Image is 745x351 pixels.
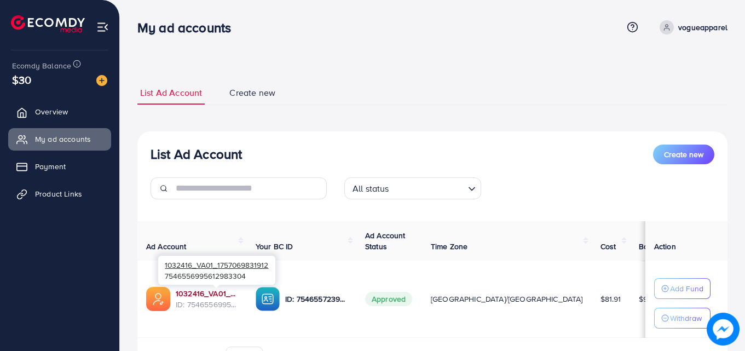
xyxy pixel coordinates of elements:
[431,241,467,252] span: Time Zone
[654,241,676,252] span: Action
[392,179,464,197] input: Search for option
[365,230,406,252] span: Ad Account Status
[365,292,412,306] span: Approved
[344,177,481,199] div: Search for option
[176,288,238,299] a: 1032416_VA01_1757069831912
[35,134,91,145] span: My ad accounts
[653,145,714,164] button: Create new
[229,87,275,99] span: Create new
[600,241,616,252] span: Cost
[678,21,727,34] p: vogueapparel
[8,128,111,150] a: My ad accounts
[8,183,111,205] a: Product Links
[8,156,111,177] a: Payment
[600,294,621,304] span: $81.91
[146,241,187,252] span: Ad Account
[146,287,170,311] img: ic-ads-acc.e4c84228.svg
[8,101,111,123] a: Overview
[654,308,711,329] button: Withdraw
[431,294,583,304] span: [GEOGRAPHIC_DATA]/[GEOGRAPHIC_DATA]
[137,20,240,36] h3: My ad accounts
[670,312,702,325] p: Withdraw
[96,21,109,33] img: menu
[707,313,740,346] img: image
[12,72,31,88] span: $30
[670,282,703,295] p: Add Fund
[158,256,275,285] div: 7546556995612983304
[35,106,68,117] span: Overview
[151,146,242,162] h3: List Ad Account
[285,292,348,306] p: ID: 7546557239385948161
[96,75,107,86] img: image
[35,161,66,172] span: Payment
[256,241,293,252] span: Your BC ID
[176,299,238,310] span: ID: 7546556995612983304
[256,287,280,311] img: ic-ba-acc.ded83a64.svg
[35,188,82,199] span: Product Links
[165,260,268,270] span: 1032416_VA01_1757069831912
[654,278,711,299] button: Add Fund
[11,15,85,32] img: logo
[655,20,727,34] a: vogueapparel
[12,60,71,71] span: Ecomdy Balance
[140,87,202,99] span: List Ad Account
[664,149,703,160] span: Create new
[350,181,391,197] span: All status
